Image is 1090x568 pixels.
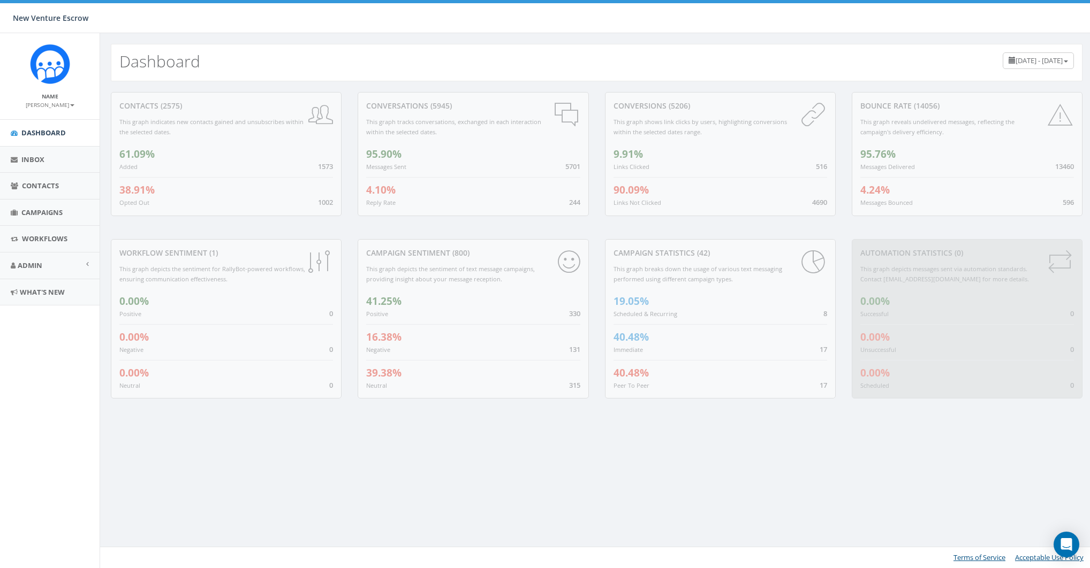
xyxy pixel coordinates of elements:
span: 40.48% [614,330,649,344]
small: Links Clicked [614,163,649,171]
div: Workflow Sentiment [119,248,333,258]
span: 0 [329,309,333,318]
span: Campaigns [21,208,63,217]
span: 4690 [812,197,827,207]
span: Contacts [22,181,59,190]
span: (2575) [158,101,182,111]
span: 0.00% [860,294,890,308]
div: contacts [119,101,333,111]
span: 4.24% [860,183,890,197]
span: 0 [1070,309,1074,318]
span: (1) [207,248,218,258]
span: 16.38% [366,330,402,344]
span: 39.38% [366,366,402,380]
small: This graph shows link clicks by users, highlighting conversions within the selected dates range. [614,118,787,136]
div: Automation Statistics [860,248,1074,258]
div: Campaign Statistics [614,248,827,258]
span: 17 [820,380,827,390]
small: This graph depicts the sentiment for RallyBot-powered workflows, ensuring communication effective... [119,265,305,283]
span: [DATE] - [DATE] [1016,56,1063,65]
span: 0.00% [860,330,890,344]
span: 0 [1070,380,1074,390]
small: Negative [119,346,143,354]
span: 95.76% [860,147,896,161]
small: Neutral [119,381,140,389]
div: conversations [366,101,580,111]
div: conversions [614,101,827,111]
div: Open Intercom Messenger [1054,532,1079,557]
small: Links Not Clicked [614,198,661,206]
span: (0) [952,248,963,258]
span: Workflows [22,234,67,243]
span: 0 [1070,344,1074,354]
small: This graph depicts the sentiment of text message campaigns, providing insight about your message ... [366,265,535,283]
small: Messages Delivered [860,163,915,171]
span: 95.90% [366,147,402,161]
small: This graph tracks conversations, exchanged in each interaction within the selected dates. [366,118,541,136]
a: Acceptable Use Policy [1015,552,1084,562]
span: 38.91% [119,183,155,197]
small: Messages Sent [366,163,406,171]
small: Positive [366,310,388,318]
small: This graph depicts messages sent via automation standards. Contact [EMAIL_ADDRESS][DOMAIN_NAME] f... [860,265,1029,283]
span: 61.09% [119,147,155,161]
small: [PERSON_NAME] [26,101,74,109]
small: Positive [119,310,141,318]
span: Inbox [21,155,44,164]
span: 8 [823,309,827,318]
span: 90.09% [614,183,649,197]
span: 330 [569,309,580,318]
span: 516 [816,162,827,171]
span: 40.48% [614,366,649,380]
span: (14056) [912,101,940,111]
div: Campaign Sentiment [366,248,580,258]
span: 244 [569,197,580,207]
span: 17 [820,344,827,354]
span: 596 [1063,197,1074,207]
small: This graph indicates new contacts gained and unsubscribes within the selected dates. [119,118,304,136]
span: 315 [569,380,580,390]
small: Successful [860,310,889,318]
span: (5945) [428,101,452,111]
small: This graph breaks down the usage of various text messaging performed using different campaign types. [614,265,782,283]
span: 4.10% [366,183,396,197]
span: 19.05% [614,294,649,308]
span: 0.00% [119,330,149,344]
span: (42) [695,248,710,258]
a: Terms of Service [953,552,1005,562]
small: Scheduled & Recurring [614,310,677,318]
span: (5206) [667,101,690,111]
small: Immediate [614,346,643,354]
span: New Venture Escrow [13,13,88,23]
span: (800) [450,248,470,258]
span: 41.25% [366,294,402,308]
img: Rally_Corp_Icon_1.png [30,44,70,84]
small: Reply Rate [366,198,396,206]
h2: Dashboard [119,52,200,70]
span: Admin [18,260,42,270]
span: 0.00% [119,294,149,308]
span: 9.91% [614,147,643,161]
span: 13460 [1055,162,1074,171]
span: Dashboard [21,128,66,137]
small: Unsuccessful [860,346,896,354]
small: This graph reveals undelivered messages, reflecting the campaign's delivery efficiency. [860,118,1015,136]
span: 0.00% [119,366,149,380]
span: 1573 [318,162,333,171]
span: 0.00% [860,366,890,380]
a: [PERSON_NAME] [26,99,74,109]
span: 0 [329,380,333,390]
span: 131 [569,344,580,354]
span: 1002 [318,197,333,207]
span: What's New [20,287,65,297]
small: Messages Bounced [860,198,913,206]
small: Opted Out [119,198,149,206]
small: Peer To Peer [614,381,649,389]
span: 5701 [565,162,580,171]
span: 0 [329,344,333,354]
small: Negative [366,346,390,354]
small: Neutral [366,381,387,389]
small: Name [42,93,58,100]
small: Scheduled [860,381,889,389]
div: Bounce Rate [860,101,1074,111]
